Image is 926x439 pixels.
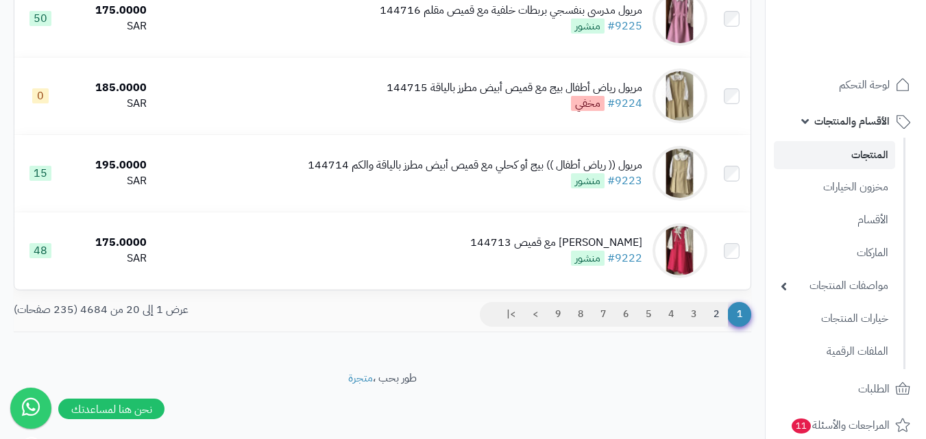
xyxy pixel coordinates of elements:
a: >| [498,302,524,327]
span: 11 [792,418,811,434]
span: 48 [29,243,51,258]
span: منشور [571,173,605,188]
a: الملفات الرقمية [774,337,895,366]
a: 7 [592,302,615,327]
a: #9223 [607,173,642,189]
a: 2 [705,302,728,327]
a: 8 [569,302,592,327]
span: الطلبات [858,379,890,399]
span: منشور [571,18,605,34]
img: مريول رياض أطفال بيج مع قميص أبيض مطرز بالياقة 144715 [653,68,707,123]
a: > [524,302,547,327]
a: 9 [546,302,570,327]
a: #9222 [607,250,642,266]
a: مخزون الخيارات [774,173,895,202]
span: 0 [32,88,49,103]
span: لوحة التحكم [839,75,890,95]
a: 6 [614,302,637,327]
span: الأقسام والمنتجات [814,112,890,131]
div: 175.0000 [73,3,147,18]
div: مريول مدرسي بنفسجي بربطات خلفية مع قميص مقلم 144716 [380,3,642,18]
img: مريول (( رياض أطفال )) بيج أو كحلي مع قميص أبيض مطرز بالياقة والكم 144714 [653,146,707,201]
a: 4 [659,302,683,327]
a: 5 [637,302,660,327]
div: SAR [73,173,147,189]
span: 1 [727,302,751,327]
div: 185.0000 [73,80,147,96]
div: مريول (( رياض أطفال )) بيج أو كحلي مع قميص أبيض مطرز بالياقة والكم 144714 [308,158,642,173]
a: متجرة [348,370,373,386]
img: مريول مدرسي فوشي مع قميص 144713 [653,223,707,278]
div: [PERSON_NAME] مع قميص 144713 [470,235,642,251]
a: 3 [682,302,705,327]
span: 50 [29,11,51,26]
a: لوحة التحكم [774,68,918,101]
a: #9225 [607,18,642,34]
div: عرض 1 إلى 20 من 4684 (235 صفحات) [3,302,382,318]
a: مواصفات المنتجات [774,271,895,301]
span: المراجعات والأسئلة [790,416,890,435]
div: SAR [73,18,147,34]
a: #9224 [607,95,642,112]
span: 15 [29,166,51,181]
div: مريول رياض أطفال بيج مع قميص أبيض مطرز بالياقة 144715 [387,80,642,96]
img: logo-2.png [833,36,913,65]
div: 175.0000 [73,235,147,251]
a: المنتجات [774,141,895,169]
div: SAR [73,96,147,112]
a: الطلبات [774,373,918,405]
a: الماركات [774,238,895,268]
a: خيارات المنتجات [774,304,895,334]
a: الأقسام [774,205,895,235]
span: مخفي [571,96,605,111]
div: 195.0000 [73,158,147,173]
span: منشور [571,251,605,266]
div: SAR [73,251,147,266]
